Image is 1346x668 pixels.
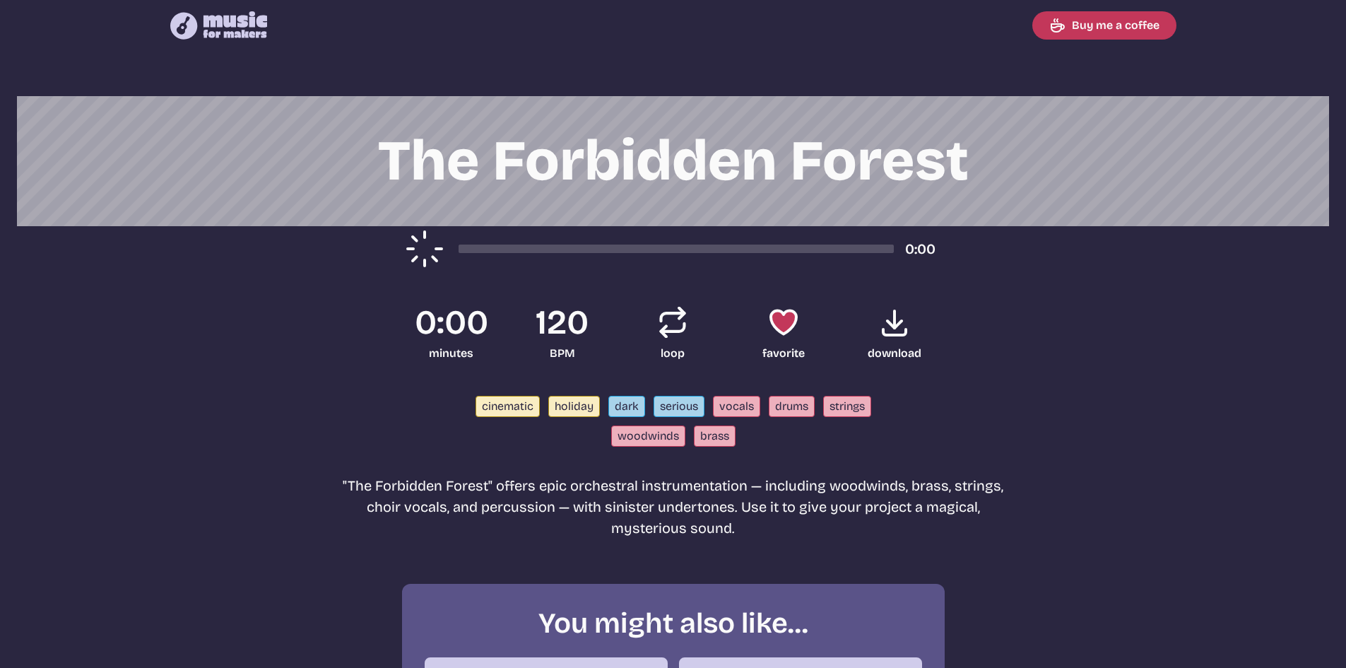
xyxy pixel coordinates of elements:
[623,345,723,362] span: loop
[823,396,871,417] button: strings
[767,305,801,339] button: Favorite
[512,345,612,362] span: BPM
[425,607,922,640] h2: You might also like...
[734,345,834,362] span: favorite
[512,305,612,339] span: 120
[459,245,894,253] div: song-time-bar
[608,396,645,417] button: dark
[476,396,540,417] button: cinematic
[402,305,502,339] span: 0:00
[713,396,760,417] button: vocals
[402,345,502,362] span: minutes
[845,345,945,362] span: download
[611,426,685,447] button: woodwinds
[334,96,1013,226] h1: The Forbidden Forest
[548,396,600,417] button: holiday
[656,305,690,339] button: Loop
[654,396,704,417] button: serious
[769,396,815,417] button: drums
[905,238,945,259] div: timer
[694,426,736,447] button: brass
[334,475,1013,539] p: "The Forbidden Forest" offers epic orchestral instrumentation — including woodwinds, brass, strin...
[1032,11,1176,40] a: Buy me a coffee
